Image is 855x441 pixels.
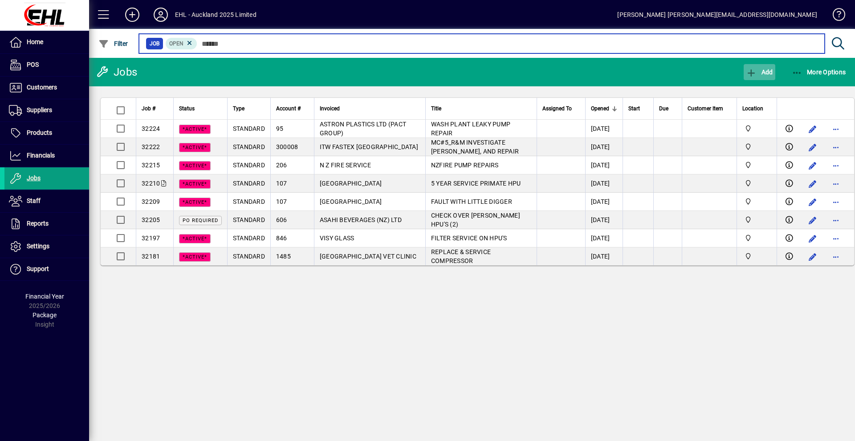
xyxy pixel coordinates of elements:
[27,197,41,204] span: Staff
[27,152,55,159] span: Financials
[276,125,284,132] span: 95
[276,143,298,150] span: 300008
[96,65,137,79] div: Jobs
[320,253,416,260] span: [GEOGRAPHIC_DATA] VET CLINIC
[27,38,43,45] span: Home
[742,160,771,170] span: EHL AUCKLAND
[826,2,844,31] a: Knowledge Base
[746,69,773,76] span: Add
[320,235,354,242] span: VISY GLASS
[166,38,197,49] mat-chip: Open Status: Open
[659,104,668,113] span: Due
[585,211,623,229] td: [DATE]
[233,235,265,242] span: STANDARD
[276,198,287,205] span: 107
[806,250,820,264] button: Edit
[4,213,89,235] a: Reports
[4,31,89,53] a: Home
[142,198,160,205] span: 32209
[276,162,287,169] span: 206
[169,40,183,47] span: Open
[276,235,287,242] span: 846
[150,39,159,48] span: Job
[320,143,418,150] span: ITW FASTEX [GEOGRAPHIC_DATA]
[4,190,89,212] a: Staff
[118,7,147,23] button: Add
[276,104,301,113] span: Account #
[233,198,265,205] span: STANDARD
[320,104,340,113] span: Invoiced
[96,36,130,52] button: Filter
[742,215,771,225] span: EHL AUCKLAND
[142,235,160,242] span: 32197
[33,312,57,319] span: Package
[829,140,843,154] button: More options
[142,216,160,223] span: 32205
[27,243,49,250] span: Settings
[431,104,441,113] span: Title
[147,7,175,23] button: Profile
[276,104,309,113] div: Account #
[142,253,160,260] span: 32181
[4,235,89,258] a: Settings
[233,143,265,150] span: STANDARD
[25,293,64,300] span: Financial Year
[233,180,265,187] span: STANDARD
[744,64,775,80] button: Add
[628,104,648,113] div: Start
[276,253,291,260] span: 1485
[688,104,723,113] span: Customer Item
[179,104,195,113] span: Status
[27,106,52,113] span: Suppliers
[175,8,256,22] div: EHL - Auckland 2025 Limited
[27,174,41,182] span: Jobs
[742,251,771,261] span: EHL AUCKLAND
[742,124,771,134] span: EHL AUCKLAND
[276,216,287,223] span: 606
[829,195,843,209] button: More options
[688,104,731,113] div: Customer Item
[742,142,771,152] span: EHL AUCKLAND
[27,220,49,227] span: Reports
[233,253,265,260] span: STANDARD
[233,216,265,223] span: STANDARD
[542,104,580,113] div: Assigned To
[431,235,507,242] span: FILTER SERVICE ON HPU'S
[183,218,218,223] span: PO REQUIRED
[142,125,160,132] span: 32224
[829,177,843,191] button: More options
[591,104,617,113] div: Opened
[98,40,128,47] span: Filter
[829,213,843,227] button: More options
[806,195,820,209] button: Edit
[806,231,820,246] button: Edit
[142,162,160,169] span: 32215
[542,104,572,113] span: Assigned To
[585,193,623,211] td: [DATE]
[431,248,491,264] span: REPLACE & SERVICE COMPRESSOR
[806,177,820,191] button: Edit
[591,104,609,113] span: Opened
[233,125,265,132] span: STANDARD
[233,104,244,113] span: Type
[659,104,676,113] div: Due
[27,84,57,91] span: Customers
[431,139,519,155] span: MC#5_R&M INVESTIGATE [PERSON_NAME], AND REPAIR
[792,69,846,76] span: More Options
[742,197,771,206] span: EHL AUCKLAND
[27,129,52,136] span: Products
[742,104,763,113] span: Location
[320,180,382,187] span: [GEOGRAPHIC_DATA]
[585,120,623,138] td: [DATE]
[585,174,623,193] td: [DATE]
[806,140,820,154] button: Edit
[829,122,843,136] button: More options
[27,265,49,272] span: Support
[742,233,771,243] span: EHL AUCKLAND
[585,156,623,174] td: [DATE]
[4,122,89,144] a: Products
[142,143,160,150] span: 32222
[142,180,160,187] span: 32210
[742,104,771,113] div: Location
[617,8,817,22] div: [PERSON_NAME] [PERSON_NAME][EMAIL_ADDRESS][DOMAIN_NAME]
